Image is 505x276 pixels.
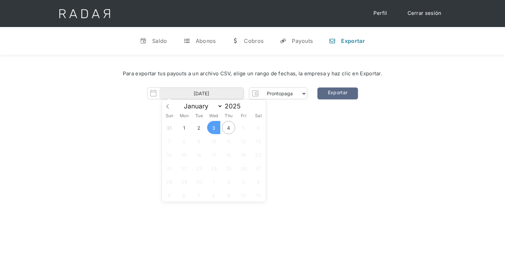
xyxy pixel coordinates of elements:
[222,161,235,175] span: September 25, 2025
[317,87,358,99] a: Exportar
[177,161,191,175] span: September 22, 2025
[207,175,220,188] span: October 1, 2025
[163,189,176,202] span: October 5, 2025
[207,148,220,161] span: September 17, 2025
[184,37,190,44] div: t
[237,134,250,148] span: September 12, 2025
[252,121,265,134] span: September 6, 2025
[163,175,176,188] span: September 28, 2025
[252,148,265,161] span: September 20, 2025
[222,121,235,134] span: September 4, 2025
[244,37,263,44] div: Cobros
[280,37,286,44] div: y
[222,134,235,148] span: September 11, 2025
[237,175,250,188] span: October 3, 2025
[251,114,266,118] span: Sat
[147,87,307,99] form: Form
[237,148,250,161] span: September 19, 2025
[222,148,235,161] span: September 18, 2025
[221,114,236,118] span: Thu
[163,121,176,134] span: August 31, 2025
[192,148,205,161] span: September 16, 2025
[237,161,250,175] span: September 26, 2025
[192,189,205,202] span: October 7, 2025
[252,175,265,188] span: October 4, 2025
[292,37,313,44] div: Payouts
[162,114,177,118] span: Sun
[163,161,176,175] span: September 21, 2025
[192,161,205,175] span: September 23, 2025
[177,175,191,188] span: September 29, 2025
[207,134,220,148] span: September 10, 2025
[177,189,191,202] span: October 6, 2025
[222,175,235,188] span: October 2, 2025
[192,175,205,188] span: September 30, 2025
[401,7,448,20] a: Cerrar sesión
[177,114,192,118] span: Mon
[20,70,485,78] div: Para exportar tus payouts a un archivo CSV, elige un rango de fechas, la empresa y haz clic en Ex...
[223,102,247,110] input: Year
[207,121,220,134] span: September 3, 2025
[206,114,221,118] span: Wed
[367,7,394,20] a: Perfil
[207,161,220,175] span: September 24, 2025
[341,37,365,44] div: Exportar
[177,134,191,148] span: September 8, 2025
[163,134,176,148] span: September 7, 2025
[177,121,191,134] span: September 1, 2025
[207,189,220,202] span: October 8, 2025
[237,189,250,202] span: October 10, 2025
[252,161,265,175] span: September 27, 2025
[252,134,265,148] span: September 13, 2025
[180,102,223,110] select: Month
[237,121,250,134] span: September 5, 2025
[232,37,239,44] div: w
[329,37,336,44] div: n
[163,148,176,161] span: September 14, 2025
[192,121,205,134] span: September 2, 2025
[152,37,167,44] div: Saldo
[196,37,216,44] div: Abonos
[177,148,191,161] span: September 15, 2025
[192,114,206,118] span: Tue
[222,189,235,202] span: October 9, 2025
[236,114,251,118] span: Fri
[192,134,205,148] span: September 9, 2025
[252,189,265,202] span: October 11, 2025
[140,37,147,44] div: v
